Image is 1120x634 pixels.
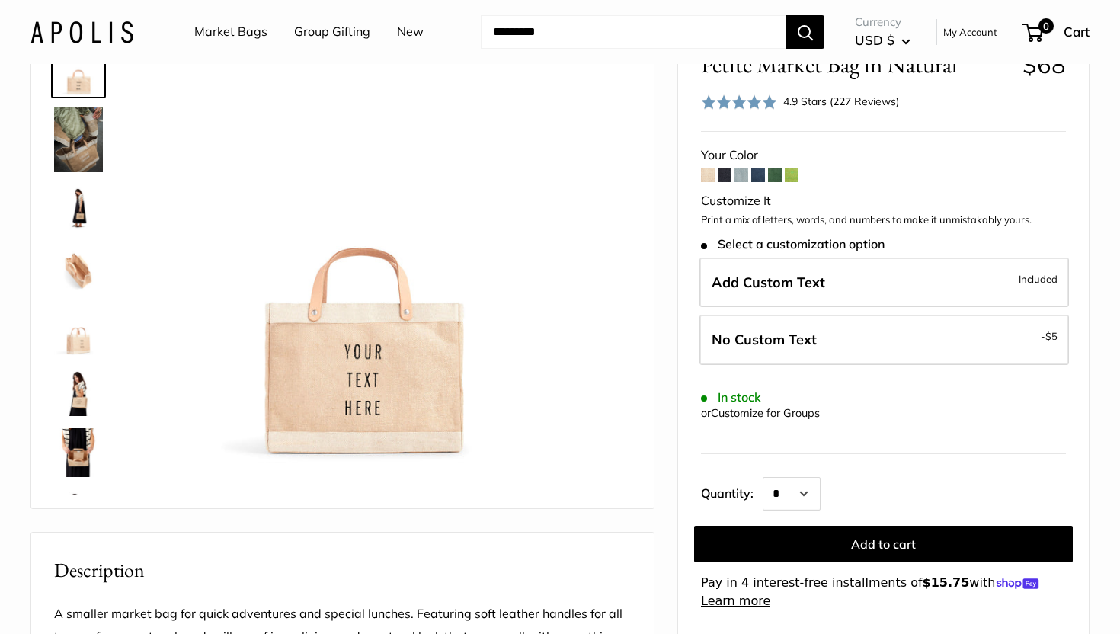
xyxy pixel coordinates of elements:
h2: Description [54,556,631,585]
span: 0 [1038,18,1054,34]
a: 0 Cart [1024,20,1090,44]
a: Petite Market Bag in Natural [51,303,106,358]
a: Group Gifting [294,21,370,43]
div: Customize It [701,190,1066,213]
p: Print a mix of letters, words, and numbers to make it unmistakably yours. [701,213,1066,228]
button: Search [786,15,824,49]
img: Petite Market Bag in Natural [153,46,569,463]
div: 4.9 Stars (227 Reviews) [701,91,899,113]
span: Cart [1064,24,1090,40]
label: Add Custom Text [699,258,1069,308]
a: Petite Market Bag in Natural [51,43,106,98]
a: Market Bags [194,21,267,43]
label: Leave Blank [699,315,1069,365]
span: In stock [701,390,761,405]
span: $68 [1022,50,1066,79]
button: Add to cart [694,526,1073,562]
a: Customize for Groups [711,406,820,420]
img: Petite Market Bag in Natural [54,107,103,172]
span: - [1041,327,1058,345]
img: Petite Market Bag in Natural [54,367,103,416]
img: description_Spacious inner area with room for everything. [54,245,103,294]
img: Petite Market Bag in Natural [54,184,103,233]
div: Your Color [701,144,1066,167]
span: Petite Market Bag in Natural [701,50,1011,78]
img: Petite Market Bag in Natural [54,306,103,355]
a: My Account [943,23,997,41]
a: Petite Market Bag in Natural [51,425,106,480]
span: Included [1019,270,1058,288]
a: New [397,21,424,43]
a: Petite Market Bag in Natural [51,364,106,419]
img: Petite Market Bag in Natural [54,46,103,95]
img: Apolis [30,21,133,43]
a: Petite Market Bag in Natural [51,181,106,236]
span: USD $ [855,32,894,48]
a: Petite Market Bag in Natural [51,486,106,541]
span: Currency [855,11,910,33]
button: USD $ [855,28,910,53]
div: 4.9 Stars (227 Reviews) [783,93,899,110]
input: Search... [481,15,786,49]
a: Petite Market Bag in Natural [51,104,106,175]
label: Quantity: [701,472,763,511]
img: Petite Market Bag in Natural [54,489,103,538]
img: Petite Market Bag in Natural [54,428,103,477]
a: description_Spacious inner area with room for everything. [51,242,106,297]
span: $5 [1045,330,1058,342]
span: No Custom Text [712,331,817,348]
div: or [701,403,820,424]
span: Select a customization option [701,237,885,251]
span: Add Custom Text [712,274,825,291]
